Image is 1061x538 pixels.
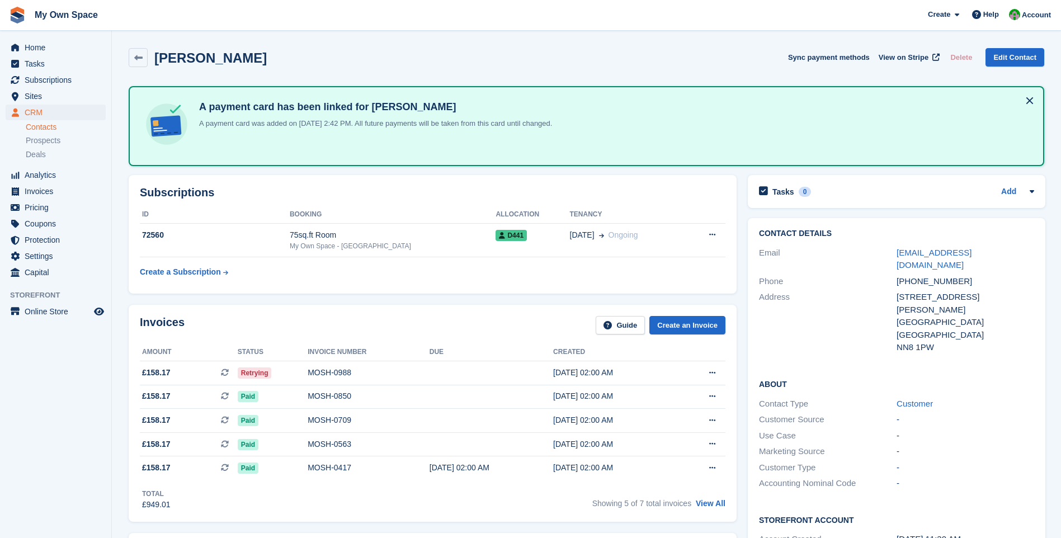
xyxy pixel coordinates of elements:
div: Address [759,291,897,354]
th: Allocation [496,206,569,224]
div: Use Case [759,430,897,442]
div: MOSH-0417 [308,462,430,474]
span: Paid [238,415,258,426]
button: Sync payment methods [788,48,870,67]
a: menu [6,72,106,88]
a: menu [6,56,106,72]
span: Help [983,9,999,20]
div: Email [759,247,897,272]
span: Pricing [25,200,92,215]
div: - [897,413,1034,426]
a: menu [6,183,106,199]
a: Edit Contact [985,48,1044,67]
div: - [897,430,1034,442]
a: menu [6,304,106,319]
div: £949.01 [142,499,171,511]
div: 72560 [140,229,290,241]
div: MOSH-0709 [308,414,430,426]
a: Contacts [26,122,106,133]
div: Total [142,489,171,499]
a: menu [6,265,106,280]
a: Guide [596,316,645,334]
a: View All [696,499,725,508]
div: - [897,445,1034,458]
span: Protection [25,232,92,248]
img: card-linked-ebf98d0992dc2aeb22e95c0e3c79077019eb2392cfd83c6a337811c24bc77127.svg [143,101,190,148]
a: menu [6,105,106,120]
th: Tenancy [570,206,686,224]
div: My Own Space - [GEOGRAPHIC_DATA] [290,241,496,251]
a: Preview store [92,305,106,318]
a: Add [1001,186,1016,199]
a: Deals [26,149,106,161]
h2: About [759,378,1034,389]
span: Account [1022,10,1051,21]
a: menu [6,232,106,248]
a: menu [6,167,106,183]
a: menu [6,248,106,264]
div: [GEOGRAPHIC_DATA] [897,316,1034,329]
a: Prospects [26,135,106,147]
span: Capital [25,265,92,280]
div: Customer Source [759,413,897,426]
span: Paid [238,439,258,450]
span: Tasks [25,56,92,72]
h4: A payment card has been linked for [PERSON_NAME] [195,101,552,114]
span: £158.17 [142,414,171,426]
th: Status [238,343,308,361]
h2: [PERSON_NAME] [154,50,267,65]
th: Amount [140,343,238,361]
h2: Tasks [772,187,794,197]
span: Sites [25,88,92,104]
span: Settings [25,248,92,264]
div: [DATE] 02:00 AM [430,462,553,474]
span: Invoices [25,183,92,199]
div: Marketing Source [759,445,897,458]
div: - [897,461,1034,474]
th: Created [553,343,677,361]
a: menu [6,40,106,55]
span: Paid [238,463,258,474]
div: [DATE] 02:00 AM [553,462,677,474]
div: [DATE] 02:00 AM [553,367,677,379]
a: menu [6,216,106,232]
a: Create a Subscription [140,262,228,282]
span: CRM [25,105,92,120]
div: [GEOGRAPHIC_DATA] [897,329,1034,342]
h2: Contact Details [759,229,1034,238]
span: Ongoing [609,230,638,239]
div: 0 [799,187,812,197]
h2: Subscriptions [140,186,725,199]
span: £158.17 [142,367,171,379]
span: Prospects [26,135,60,146]
span: View on Stripe [879,52,928,63]
div: [DATE] 02:00 AM [553,390,677,402]
h2: Storefront Account [759,514,1034,525]
span: Showing 5 of 7 total invoices [592,499,691,508]
a: menu [6,88,106,104]
div: MOSH-0850 [308,390,430,402]
a: Customer [897,399,933,408]
span: Storefront [10,290,111,301]
a: menu [6,200,106,215]
a: [EMAIL_ADDRESS][DOMAIN_NAME] [897,248,972,270]
div: [STREET_ADDRESS][PERSON_NAME] [897,291,1034,316]
th: Booking [290,206,496,224]
span: Deals [26,149,46,160]
th: Due [430,343,553,361]
div: MOSH-0988 [308,367,430,379]
div: Contact Type [759,398,897,410]
span: Home [25,40,92,55]
span: Analytics [25,167,92,183]
div: Create a Subscription [140,266,221,278]
span: D441 [496,230,527,241]
div: NN8 1PW [897,341,1034,354]
th: ID [140,206,290,224]
h2: Invoices [140,316,185,334]
span: Create [928,9,950,20]
span: Coupons [25,216,92,232]
div: Phone [759,275,897,288]
div: [PHONE_NUMBER] [897,275,1034,288]
span: Paid [238,391,258,402]
span: Subscriptions [25,72,92,88]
